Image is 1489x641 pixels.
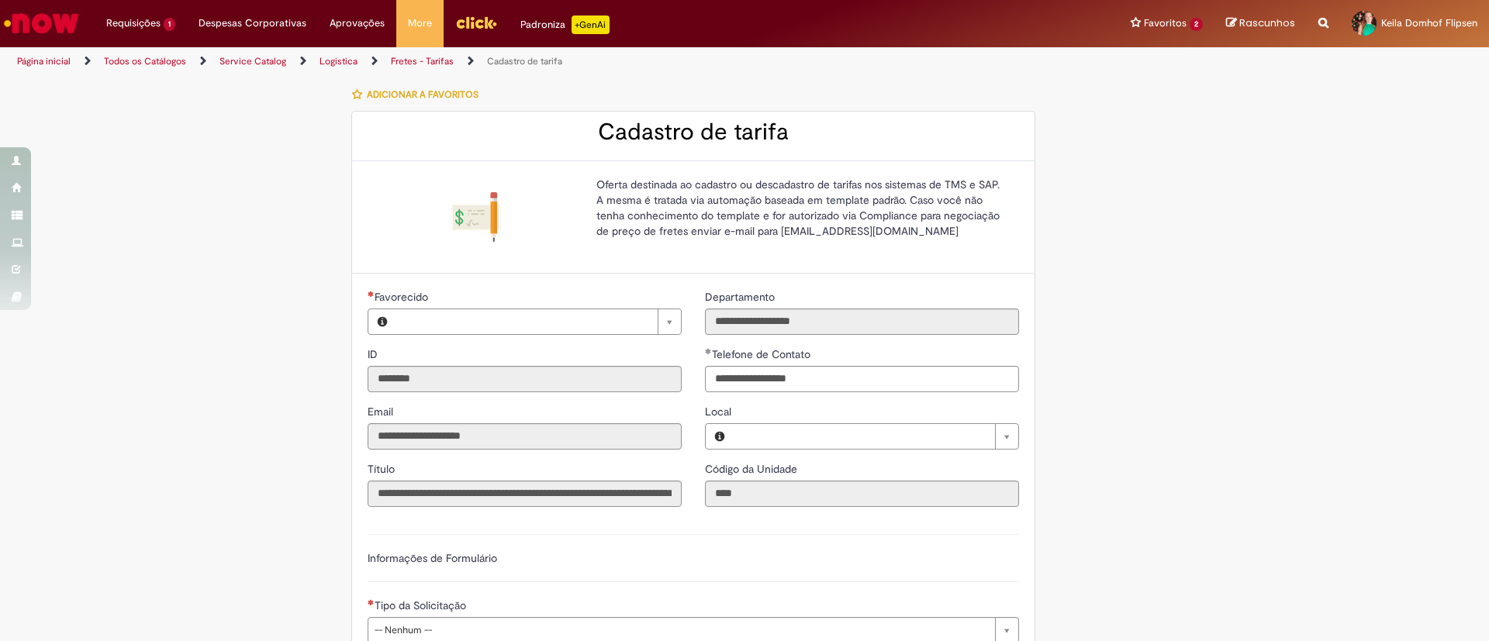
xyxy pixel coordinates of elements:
span: More [408,16,432,31]
input: Departamento [705,308,1019,335]
span: Necessários [368,291,375,297]
span: Obrigatório Preenchido [705,348,712,354]
span: Telefone de Contato [712,347,814,361]
span: Rascunhos [1239,16,1295,30]
button: Adicionar a Favoritos [351,78,487,111]
a: Fretes - Tarifas [391,55,454,67]
input: Código da Unidade [705,481,1019,507]
a: Service Catalog [219,55,286,67]
span: Somente leitura - ID [368,347,381,361]
span: Somente leitura - Email [368,405,396,419]
p: Oferta destinada ao cadastro ou descadastro de tarifas nos sistemas de TMS e SAP. A mesma é trata... [596,177,1007,239]
input: Título [368,481,682,507]
a: Limpar campo Local [734,424,1018,449]
button: Local, Visualizar este registro [706,424,734,449]
span: Requisições [106,16,161,31]
span: Local [705,405,734,419]
img: click_logo_yellow_360x200.png [455,11,497,34]
span: Favoritos [1144,16,1187,31]
span: 1 [164,18,175,31]
input: Email [368,423,682,450]
span: Keila Domhof Flipsen [1381,16,1477,29]
input: Telefone de Contato [705,366,1019,392]
div: Padroniza [520,16,610,34]
label: Somente leitura - ID [368,346,381,362]
span: Somente leitura - Departamento [705,290,778,304]
label: Somente leitura - Título [368,461,398,477]
span: Somente leitura - Título [368,462,398,476]
label: Informações de Formulário [368,551,497,565]
label: Somente leitura - Departamento [705,289,778,305]
span: Somente leitura - Código da Unidade [705,462,800,476]
label: Somente leitura - Código da Unidade [705,461,800,477]
span: Necessários - Favorecido [375,290,431,304]
span: Necessários [368,599,375,605]
img: ServiceNow [2,8,81,39]
button: Favorecido, Visualizar este registro [368,309,396,334]
a: Limpar campo Favorecido [396,309,681,334]
span: Despesas Corporativas [199,16,306,31]
a: Todos os Catálogos [104,55,186,67]
span: Adicionar a Favoritos [367,88,478,101]
span: Tipo da Solicitação [375,598,469,612]
label: Somente leitura - Email [368,404,396,419]
input: ID [368,366,682,392]
a: Rascunhos [1226,16,1295,31]
span: Aprovações [330,16,385,31]
a: Página inicial [17,55,71,67]
h2: Cadastro de tarifa [368,119,1019,145]
p: +GenAi [572,16,610,34]
a: Logistica [320,55,358,67]
span: 2 [1190,18,1203,31]
a: Cadastro de tarifa [487,55,562,67]
img: Cadastro de tarifa [451,192,501,242]
ul: Trilhas de página [12,47,981,76]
